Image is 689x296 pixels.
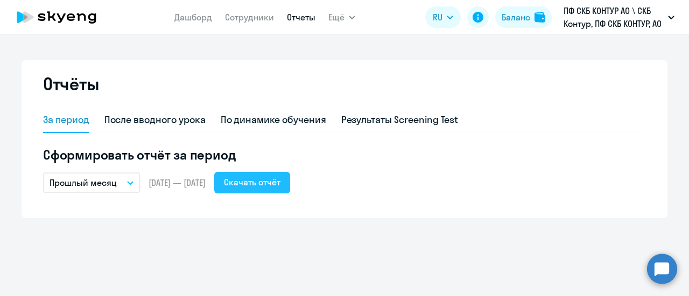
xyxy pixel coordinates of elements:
span: RU [433,11,442,24]
div: Результаты Screening Test [341,113,459,127]
p: ПФ СКБ КОНТУР АО \ СКБ Контур, ПФ СКБ КОНТУР, АО [564,4,664,30]
button: Ещё [328,6,355,28]
button: Прошлый месяц [43,172,140,193]
a: Дашборд [174,12,212,23]
h5: Сформировать отчёт за период [43,146,646,163]
div: Скачать отчёт [224,176,280,189]
span: Ещё [328,11,344,24]
a: Отчеты [287,12,315,23]
div: Баланс [502,11,530,24]
div: По динамике обучения [221,113,326,127]
span: [DATE] — [DATE] [149,177,206,189]
a: Сотрудники [225,12,274,23]
button: RU [425,6,461,28]
div: За период [43,113,89,127]
h2: Отчёты [43,73,99,95]
button: Балансbalance [495,6,552,28]
button: ПФ СКБ КОНТУР АО \ СКБ Контур, ПФ СКБ КОНТУР, АО [558,4,680,30]
button: Скачать отчёт [214,172,290,193]
div: После вводного урока [104,113,206,127]
img: balance [535,12,545,23]
p: Прошлый месяц [50,176,117,189]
